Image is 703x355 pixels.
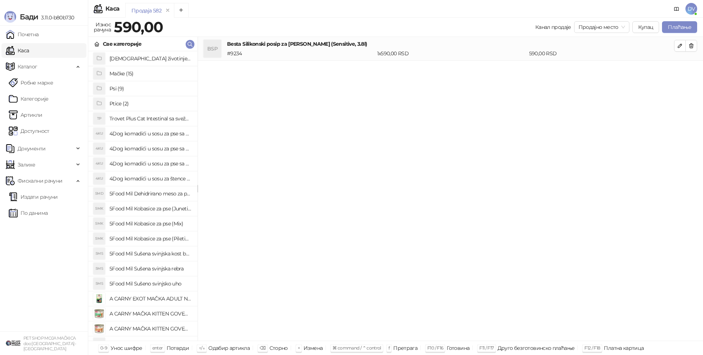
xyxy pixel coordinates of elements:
[93,338,105,350] div: ABP
[93,113,105,124] div: TP
[18,141,45,156] span: Документи
[93,263,105,274] div: 5MS
[671,3,682,15] a: Документација
[109,53,191,64] h4: [DEMOGRAPHIC_DATA] životinje (3)
[4,11,16,23] img: Logo
[662,21,697,33] button: Плаћање
[226,49,376,57] div: # 9234
[109,293,191,304] h4: A CARNY EXOT MAČKA ADULT NOJ 85g
[18,59,37,74] span: Каталог
[208,343,250,353] div: Одабир артикла
[479,345,494,351] span: F11 / F17
[174,3,189,18] button: Add tab
[204,40,221,57] div: BSP
[93,323,105,335] img: Slika
[109,338,191,350] h4: ADIVA Biotic Powder (1 kesica)
[93,308,105,319] img: Slika
[18,173,62,188] span: Фискални рачуни
[332,345,381,351] span: ⌘ command / ⌃ control
[535,23,571,31] div: Канал продаје
[111,343,142,353] div: Унос шифре
[6,43,29,58] a: Каса
[38,14,74,21] span: 3.11.0-b80b730
[100,345,107,351] span: 0-9
[227,40,674,48] h4: Besta Silikonski posip za [PERSON_NAME] (Sensitive, 3.8l)
[109,323,191,335] h4: A CARNY MAČKA KITTEN GOVEDINA,TELETINA I PILETINA 200g
[167,343,189,353] div: Потврди
[114,18,163,36] strong: 590,00
[109,113,191,124] h4: Trovet Plus Cat Intestinal sa svežom ribom (85g)
[93,143,105,154] div: 4KU
[109,158,191,169] h4: 4Dog komadići u sosu za pse sa piletinom i govedinom (4x100g)
[109,218,191,229] h4: 5Food Mil Kobasice za pse (Mix)
[199,345,205,351] span: ↑/↓
[109,173,191,184] h4: 4Dog komadići u sosu za štence sa piletinom (100g)
[152,345,163,351] span: enter
[109,188,191,199] h4: 5Food Mil Dehidrirano meso za pse
[9,124,49,138] a: Доступност
[109,278,191,289] h4: 5Food Mil Sušeno svinjsko uho
[584,345,600,351] span: F12 / F18
[9,108,42,122] a: ArtikliАртикли
[103,40,141,48] div: Све категорије
[93,278,105,289] div: 5MS
[20,12,38,21] span: Бади
[109,308,191,319] h4: A CARNY MAČKA KITTEN GOVEDINA,PILETINA I ZEC 200g
[388,345,390,351] span: f
[163,7,172,14] button: remove
[9,190,58,204] a: Издати рачуни
[109,98,191,109] h4: Ptice (2)
[528,49,676,57] div: 590,00 RSD
[93,203,105,214] div: 5MK
[105,6,119,12] div: Каса
[93,173,105,184] div: 4KU
[109,203,191,214] h4: 5Food Mil Kobasice za pse (Junetina)
[23,336,76,351] small: PET SHOP MOJA MAČKICA doo [GEOGRAPHIC_DATA]-[GEOGRAPHIC_DATA]
[109,128,191,139] h4: 4Dog komadići u sosu za pse sa govedinom (100g)
[93,188,105,199] div: 5MD
[109,83,191,94] h4: Psi (9)
[93,158,105,169] div: 4KU
[447,343,469,353] div: Готовина
[304,343,323,353] div: Измена
[109,233,191,244] h4: 5Food Mil Kobasice za pse (Piletina)
[6,336,21,351] img: 64x64-companyLogo-9f44b8df-f022-41eb-b7d6-300ad218de09.png
[93,233,105,244] div: 5MK
[93,293,105,304] img: Slika
[93,128,105,139] div: 4KU
[427,345,443,351] span: F10 / F16
[632,21,659,33] button: Купац
[6,27,39,42] a: Почетна
[131,7,161,15] div: Продаја 582
[376,49,528,57] div: 1 x 590,00 RSD
[109,68,191,79] h4: Mačke (15)
[109,248,191,259] h4: 5Food Mil Sušena svinjska kost buta
[88,51,197,341] div: grid
[685,3,697,15] span: DV
[9,91,49,106] a: Категорије
[498,343,575,353] div: Друго безготовинско плаћање
[92,20,112,34] div: Износ рачуна
[18,157,35,172] span: Залихе
[9,206,48,220] a: По данима
[109,263,191,274] h4: 5Food Mil Sušena svinjska rebra
[579,22,625,33] span: Продајно место
[604,343,644,353] div: Платна картица
[93,248,105,259] div: 5MS
[93,218,105,229] div: 5MK
[393,343,417,353] div: Претрага
[109,143,191,154] h4: 4Dog komadići u sosu za pse sa piletinom (100g)
[269,343,288,353] div: Сторно
[260,345,265,351] span: ⌫
[9,75,53,90] a: Робне марке
[298,345,300,351] span: +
